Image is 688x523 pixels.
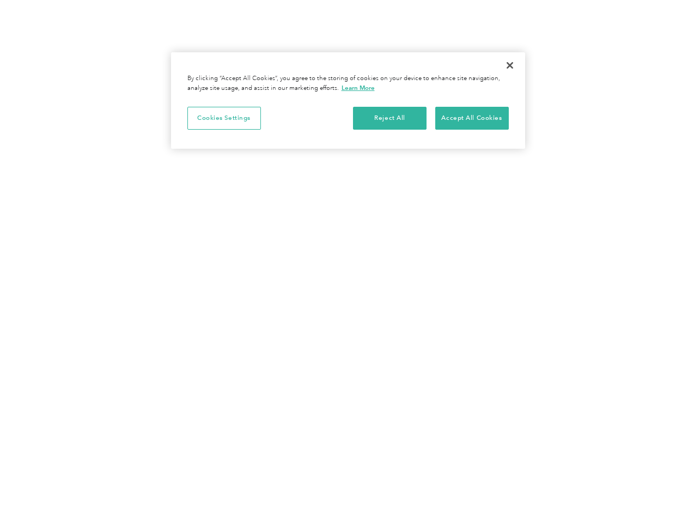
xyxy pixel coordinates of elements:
a: More information about your privacy, opens in a new tab [342,84,375,92]
div: By clicking “Accept All Cookies”, you agree to the storing of cookies on your device to enhance s... [187,74,509,93]
div: Privacy [171,52,525,149]
button: Cookies Settings [187,107,261,130]
button: Accept All Cookies [435,107,509,130]
div: Cookie banner [171,52,525,149]
button: Reject All [353,107,427,130]
button: Close [498,53,522,77]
